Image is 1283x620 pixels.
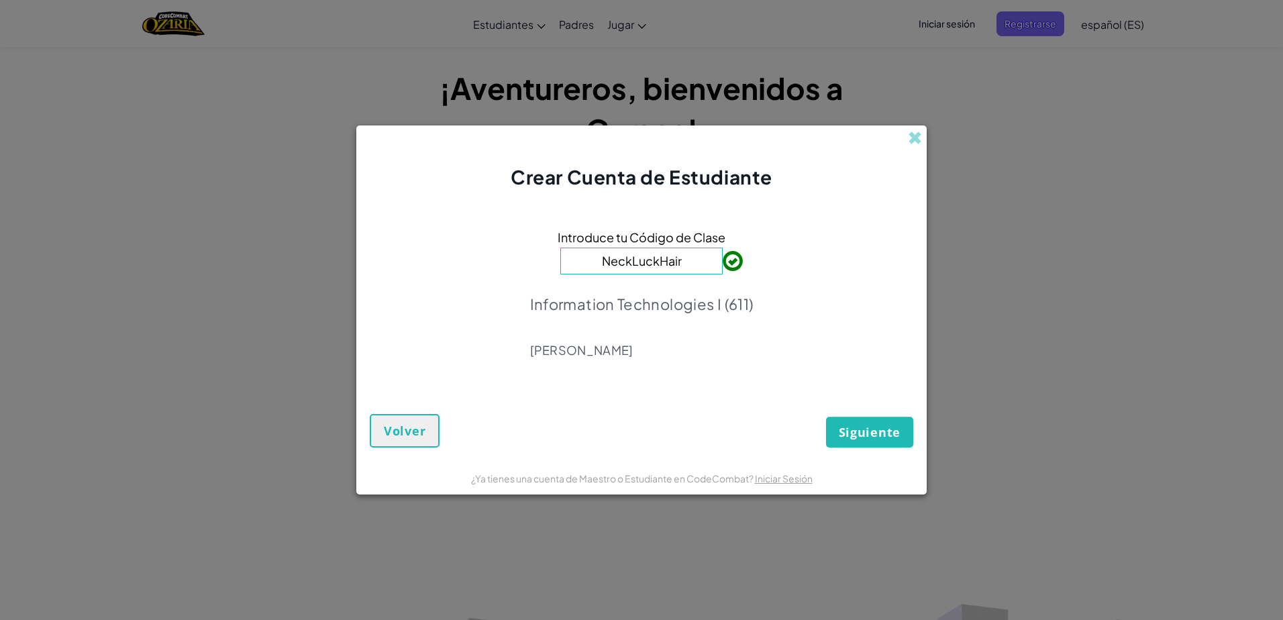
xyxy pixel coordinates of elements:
span: ¿Ya tienes una cuenta de Maestro o Estudiante en CodeCombat? [471,472,755,484]
button: Volver [370,414,440,448]
span: Introduce tu Código de Clase [558,227,725,247]
p: Information Technologies I (611) [530,295,754,313]
a: Iniciar Sesión [755,472,813,484]
p: [PERSON_NAME] [530,342,754,358]
button: Siguiente [826,417,913,448]
span: Siguiente [839,424,901,440]
span: Volver [384,423,425,439]
span: Crear Cuenta de Estudiante [511,165,772,189]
